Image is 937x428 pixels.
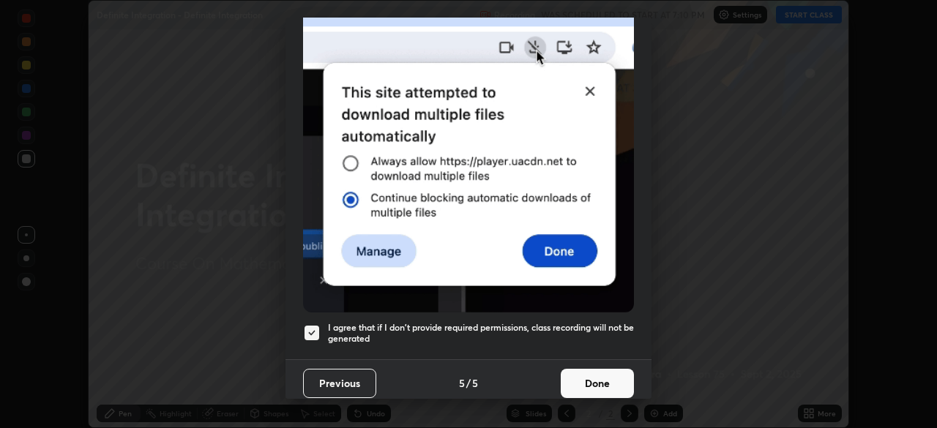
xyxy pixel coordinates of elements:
h4: 5 [472,375,478,391]
button: Done [561,369,634,398]
h4: 5 [459,375,465,391]
button: Previous [303,369,376,398]
h5: I agree that if I don't provide required permissions, class recording will not be generated [328,322,634,345]
h4: / [466,375,471,391]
